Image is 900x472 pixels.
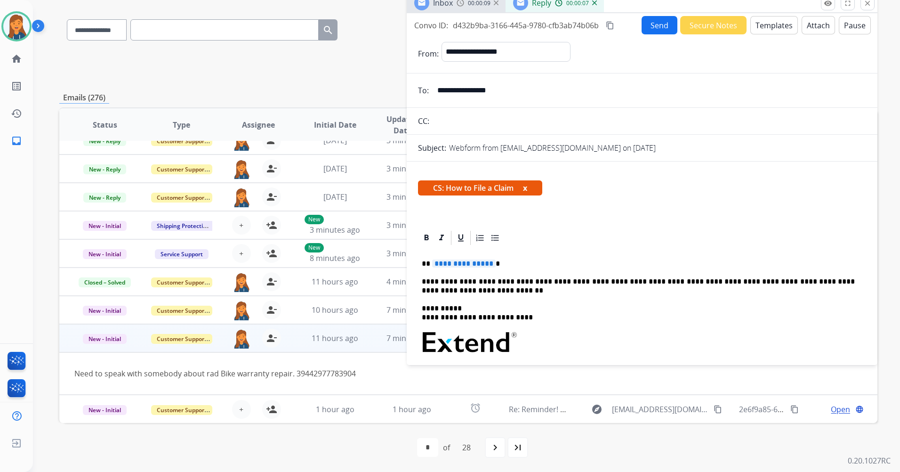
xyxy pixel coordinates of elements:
[386,333,437,343] span: 7 minutes ago
[488,231,502,245] div: Bullet List
[232,400,251,419] button: +
[393,404,431,415] span: 1 hour ago
[11,81,22,92] mat-icon: list_alt
[802,16,835,34] button: Attach
[232,329,251,349] img: agent-avatar
[79,277,131,287] span: Closed – Solved
[232,301,251,320] img: agent-avatar
[750,16,798,34] button: Templates
[523,182,527,194] button: x
[470,402,481,414] mat-icon: alarm
[310,253,360,263] span: 8 minutes ago
[83,334,127,344] span: New - Initial
[83,193,126,203] span: New - Reply
[434,231,449,245] div: Italic
[831,404,850,415] span: Open
[790,405,799,414] mat-icon: content_copy
[173,119,190,130] span: Type
[232,272,251,292] img: agent-avatar
[453,20,599,31] span: d432b9ba-3166-445a-9780-cfb3ab74b06b
[11,108,22,119] mat-icon: history
[386,248,437,259] span: 3 minutes ago
[855,405,864,414] mat-icon: language
[266,276,277,287] mat-icon: person_remove
[612,404,708,415] span: [EMAIL_ADDRESS][DOMAIN_NAME]
[151,334,212,344] span: Customer Support
[266,191,277,203] mat-icon: person_remove
[449,142,656,154] p: Webform from [EMAIL_ADDRESS][DOMAIN_NAME] on [DATE]
[386,305,437,315] span: 7 minutes ago
[151,193,212,203] span: Customer Support
[3,13,30,40] img: avatar
[232,216,251,235] button: +
[83,249,127,259] span: New - Initial
[266,248,277,259] mat-icon: person_add
[418,85,429,96] p: To:
[381,114,424,136] span: Updated Date
[414,20,448,31] p: Convo ID:
[418,115,429,127] p: CC:
[239,248,243,259] span: +
[305,243,324,252] p: New
[386,277,437,287] span: 4 minutes ago
[314,119,356,130] span: Initial Date
[266,304,277,316] mat-icon: person_remove
[151,164,212,174] span: Customer Support
[312,277,358,287] span: 11 hours ago
[232,244,251,263] button: +
[323,163,347,174] span: [DATE]
[490,442,501,453] mat-icon: navigate_next
[386,192,437,202] span: 3 minutes ago
[454,231,468,245] div: Underline
[714,405,722,414] mat-icon: content_copy
[239,404,243,415] span: +
[323,192,347,202] span: [DATE]
[83,164,126,174] span: New - Reply
[93,119,117,130] span: Status
[266,163,277,174] mat-icon: person_remove
[266,404,277,415] mat-icon: person_add
[232,159,251,179] img: agent-avatar
[418,142,446,154] p: Subject:
[266,220,277,231] mat-icon: person_add
[316,404,354,415] span: 1 hour ago
[155,249,209,259] span: Service Support
[242,119,275,130] span: Assignee
[443,442,450,453] div: of
[11,135,22,146] mat-icon: inbox
[151,221,216,231] span: Shipping Protection
[418,48,439,59] p: From:
[83,306,127,316] span: New - Initial
[11,53,22,65] mat-icon: home
[310,225,360,235] span: 3 minutes ago
[312,305,358,315] span: 10 hours ago
[848,455,891,466] p: 0.20.1027RC
[232,187,251,207] img: agent-avatar
[83,221,127,231] span: New - Initial
[418,180,542,195] span: CS: How to File a Claim
[151,306,212,316] span: Customer Support
[59,92,109,104] p: Emails (276)
[83,405,127,415] span: New - Initial
[386,220,437,230] span: 3 minutes ago
[266,333,277,344] mat-icon: person_remove
[386,163,437,174] span: 3 minutes ago
[419,231,434,245] div: Bold
[239,220,243,231] span: +
[591,404,603,415] mat-icon: explore
[680,16,747,34] button: Secure Notes
[606,21,614,30] mat-icon: content_copy
[312,333,358,343] span: 11 hours ago
[74,368,709,379] div: Need to speak with somebody about rad Bike warranty repair. 39442977783904
[151,405,212,415] span: Customer Support
[839,16,871,34] button: Pause
[151,277,212,287] span: Customer Support
[509,404,732,415] span: Re: Reminder! Send in your product to proceed with your claim
[473,231,487,245] div: Ordered List
[642,16,677,34] button: Send
[512,442,523,453] mat-icon: last_page
[305,215,324,224] p: New
[739,404,879,415] span: 2e6f9a85-6c7b-4d5d-af55-cb610eaec4f6
[322,24,334,36] mat-icon: search
[455,438,478,457] div: 28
